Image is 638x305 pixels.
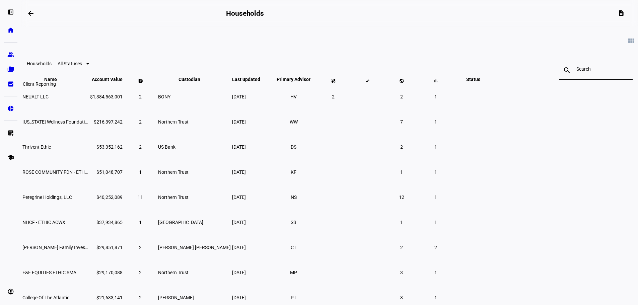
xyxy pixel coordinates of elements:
[7,81,14,87] eth-mat-symbol: bid_landscape
[90,210,123,234] td: $37,934,865
[158,169,189,175] span: Northern Trust
[288,116,300,128] li: WW
[158,94,170,99] span: BONY
[138,195,143,200] span: 11
[400,245,403,250] span: 2
[461,77,485,82] span: Status
[7,130,14,136] eth-mat-symbol: list_alt_add
[139,94,142,99] span: 2
[7,154,14,161] eth-mat-symbol: school
[399,195,404,200] span: 12
[58,61,82,66] span: All Statuses
[7,9,14,15] eth-mat-symbol: left_panel_open
[434,195,437,200] span: 1
[232,119,246,125] span: [DATE]
[7,66,14,73] eth-mat-symbol: folder_copy
[288,166,300,178] li: KF
[7,105,14,112] eth-mat-symbol: pie_chart
[90,109,123,134] td: $216,397,242
[90,84,123,109] td: $1,384,563,001
[22,119,90,125] span: California Wellness Foundation
[4,23,17,37] a: home
[627,37,635,45] mat-icon: view_module
[22,295,69,300] span: College Of The Atlantic
[139,245,142,250] span: 2
[232,270,246,275] span: [DATE]
[232,245,246,250] span: [DATE]
[232,94,246,99] span: [DATE]
[288,141,300,153] li: DS
[288,292,300,304] li: PT
[288,266,300,279] li: MP
[22,270,76,275] span: F&F EQUITIES ETHIC SMA
[90,160,123,184] td: $51,048,707
[92,77,123,82] span: Account Value
[158,245,231,250] span: [PERSON_NAME] [PERSON_NAME]
[22,245,111,250] span: Broz Family Investments (BFI)
[434,119,437,125] span: 1
[226,9,264,17] h2: Households
[288,216,300,228] li: SB
[4,77,17,91] a: bid_landscape
[22,144,51,150] span: Thrivent Ethic
[139,119,142,125] span: 2
[90,185,123,209] td: $40,252,089
[232,144,246,150] span: [DATE]
[400,94,403,99] span: 2
[139,220,142,225] span: 1
[576,66,615,72] input: Search
[158,195,189,200] span: Northern Trust
[618,10,625,16] mat-icon: description
[232,295,246,300] span: [DATE]
[27,61,52,66] eth-data-table-title: Households
[288,241,300,253] li: CT
[559,66,575,74] mat-icon: search
[158,270,189,275] span: Northern Trust
[20,80,59,88] div: Client Reporting
[139,169,142,175] span: 1
[400,144,403,150] span: 2
[22,94,49,99] span: NEUALT LLC
[434,144,437,150] span: 1
[27,9,35,17] mat-icon: arrow_backwards
[232,77,270,82] span: Last updated
[158,119,189,125] span: Northern Trust
[232,195,246,200] span: [DATE]
[139,270,142,275] span: 2
[434,169,437,175] span: 1
[22,195,72,200] span: Peregrine Holdings, LLC
[232,169,246,175] span: [DATE]
[90,260,123,285] td: $29,170,088
[400,119,403,125] span: 7
[272,77,315,82] span: Primary Advisor
[434,94,437,99] span: 1
[7,288,14,295] eth-mat-symbol: account_circle
[4,48,17,61] a: group
[90,135,123,159] td: $53,352,162
[434,270,437,275] span: 1
[139,144,142,150] span: 2
[90,235,123,259] td: $29,851,871
[288,91,300,103] li: HV
[7,51,14,58] eth-mat-symbol: group
[7,27,14,33] eth-mat-symbol: home
[158,220,203,225] span: [GEOGRAPHIC_DATA]
[400,220,403,225] span: 1
[4,102,17,115] a: pie_chart
[288,191,300,203] li: NS
[158,144,175,150] span: US Bank
[139,295,142,300] span: 2
[434,245,437,250] span: 2
[434,220,437,225] span: 1
[44,77,67,82] span: Name
[400,270,403,275] span: 3
[434,295,437,300] span: 1
[179,77,210,82] span: Custodian
[232,220,246,225] span: [DATE]
[332,94,335,99] span: 2
[22,220,65,225] span: NHCF - ETHIC ACWX
[4,63,17,76] a: folder_copy
[400,295,403,300] span: 3
[158,295,194,300] span: [PERSON_NAME]
[400,169,403,175] span: 1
